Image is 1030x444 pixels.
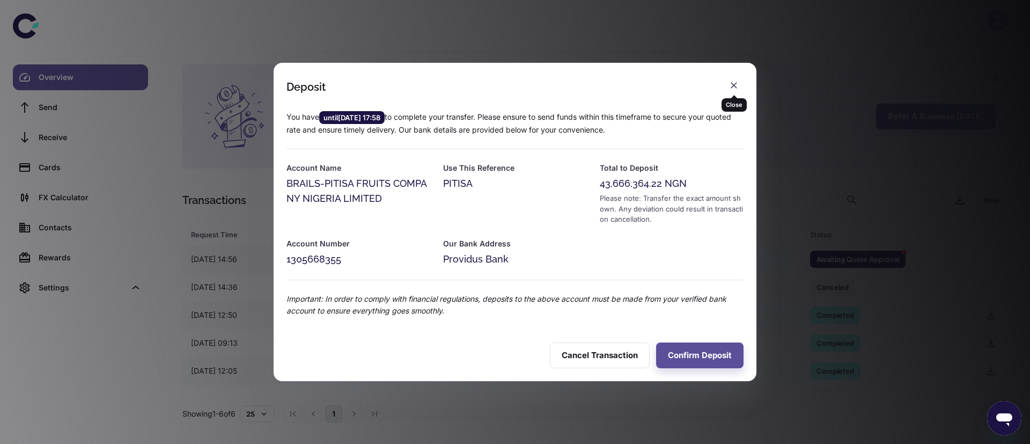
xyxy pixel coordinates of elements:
[987,401,1021,435] iframe: Button to launch messaging window
[656,343,744,368] button: Confirm Deposit
[286,162,430,174] h6: Account Name
[443,238,587,250] h6: Our Bank Address
[319,112,385,123] span: until [DATE] 17:58
[600,193,744,225] div: Please note: Transfer the exact amount shown. Any deviation could result in transaction cancellat...
[286,81,326,93] div: Deposit
[600,176,744,191] div: 43,666,364.22 NGN
[286,293,744,317] p: Important: In order to comply with financial regulations, deposits to the above account must be m...
[286,176,430,206] div: BRAILS-PITISA FRUITS COMPANY NIGERIA LIMITED
[550,343,650,368] button: Cancel Transaction
[286,111,744,136] p: You have to complete your transfer. Please ensure to send funds within this timeframe to secure y...
[600,162,744,174] h6: Total to Deposit
[443,252,587,267] div: Providus Bank
[443,176,587,191] div: PITISA
[722,98,747,112] div: Close
[286,238,430,250] h6: Account Number
[286,252,430,267] div: 1305668355
[443,162,587,174] h6: Use This Reference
